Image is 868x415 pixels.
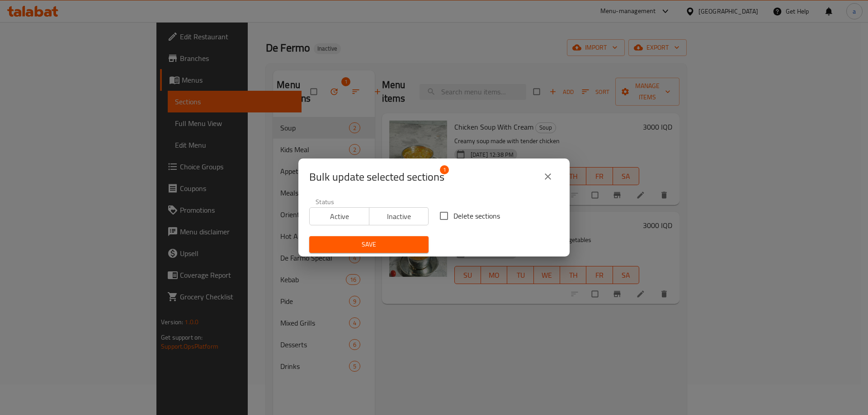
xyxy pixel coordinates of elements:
[316,239,421,250] span: Save
[453,210,500,221] span: Delete sections
[309,207,369,225] button: Active
[369,207,429,225] button: Inactive
[309,236,429,253] button: Save
[309,170,444,184] span: Selected section count
[313,210,366,223] span: Active
[440,165,449,174] span: 1
[373,210,425,223] span: Inactive
[537,166,559,187] button: close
